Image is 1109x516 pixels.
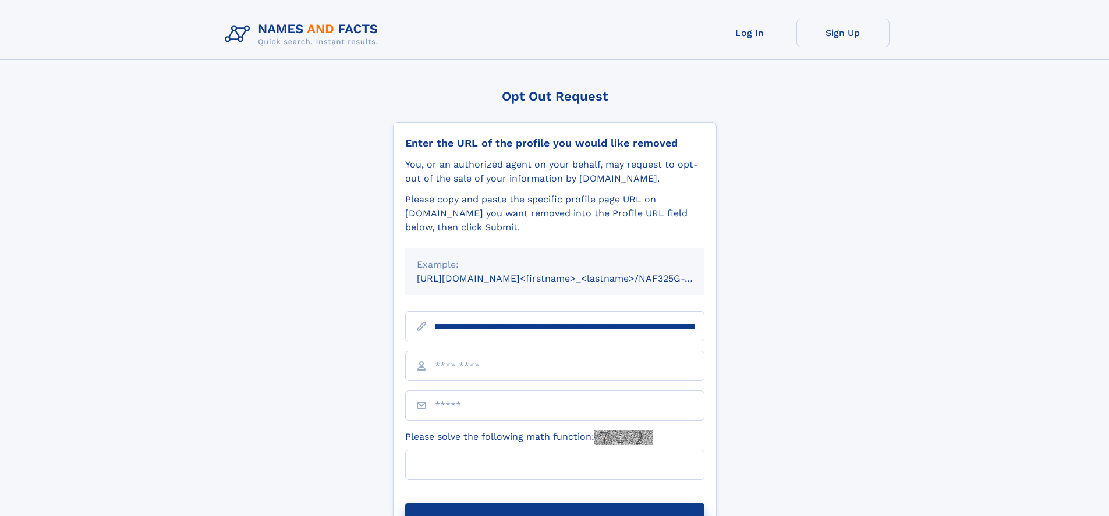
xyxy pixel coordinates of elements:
[405,137,704,150] div: Enter the URL of the profile you would like removed
[796,19,890,47] a: Sign Up
[703,19,796,47] a: Log In
[405,158,704,186] div: You, or an authorized agent on your behalf, may request to opt-out of the sale of your informatio...
[405,430,653,445] label: Please solve the following math function:
[220,19,388,50] img: Logo Names and Facts
[417,273,727,284] small: [URL][DOMAIN_NAME]<firstname>_<lastname>/NAF325G-xxxxxxxx
[393,89,717,104] div: Opt Out Request
[405,193,704,234] div: Please copy and paste the specific profile page URL on [DOMAIN_NAME] you want removed into the Pr...
[417,258,693,272] div: Example:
